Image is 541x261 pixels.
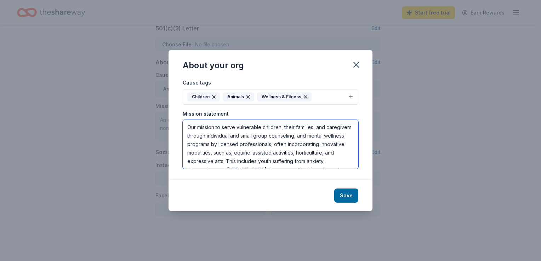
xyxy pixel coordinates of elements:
[334,188,358,203] button: Save
[183,120,358,169] textarea: Our mission to serve vulnerable children, their families, and caregivers through individual and s...
[183,79,211,86] label: Cause tags
[183,110,229,117] label: Mission statement
[257,92,312,101] div: Wellness & Fitness
[223,92,254,101] div: Animals
[183,89,358,105] button: ChildrenAnimalsWellness & Fitness
[187,92,220,101] div: Children
[183,60,244,71] div: About your org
